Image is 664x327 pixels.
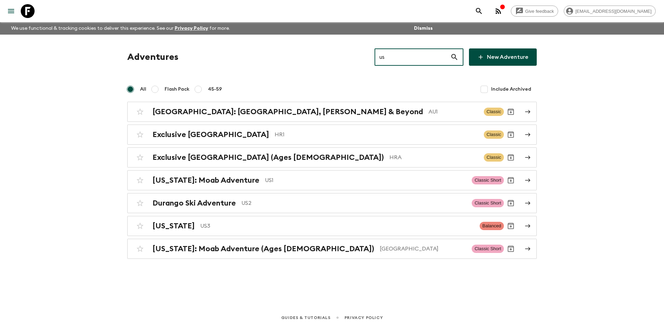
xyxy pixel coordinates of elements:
[428,108,478,116] p: AU1
[153,199,236,208] h2: Durango Ski Adventure
[127,170,537,190] a: [US_STATE]: Moab AdventureUS1Classic ShortArchive
[127,50,178,64] h1: Adventures
[504,196,518,210] button: Archive
[265,176,466,184] p: US1
[140,86,146,93] span: All
[375,47,450,67] input: e.g. AR1, Argentina
[511,6,558,17] a: Give feedback
[472,199,504,207] span: Classic Short
[275,130,478,139] p: HR1
[412,24,434,33] button: Dismiss
[153,244,374,253] h2: [US_STATE]: Moab Adventure (Ages [DEMOGRAPHIC_DATA])
[8,22,233,35] p: We use functional & tracking cookies to deliver this experience. See our for more.
[389,153,478,162] p: HRA
[484,108,504,116] span: Classic
[522,9,558,14] span: Give feedback
[504,151,518,164] button: Archive
[127,147,537,167] a: Exclusive [GEOGRAPHIC_DATA] (Ages [DEMOGRAPHIC_DATA])HRAClassicArchive
[504,173,518,187] button: Archive
[153,176,259,185] h2: [US_STATE]: Moab Adventure
[480,222,504,230] span: Balanced
[469,48,537,66] a: New Adventure
[504,242,518,256] button: Archive
[127,216,537,236] a: [US_STATE]US3BalancedArchive
[472,4,486,18] button: search adventures
[200,222,474,230] p: US3
[484,130,504,139] span: Classic
[572,9,655,14] span: [EMAIL_ADDRESS][DOMAIN_NAME]
[504,219,518,233] button: Archive
[127,193,537,213] a: Durango Ski AdventureUS2Classic ShortArchive
[175,26,208,31] a: Privacy Policy
[127,102,537,122] a: [GEOGRAPHIC_DATA]: [GEOGRAPHIC_DATA], [PERSON_NAME] & BeyondAU1ClassicArchive
[4,4,18,18] button: menu
[484,153,504,162] span: Classic
[380,245,466,253] p: [GEOGRAPHIC_DATA]
[344,314,383,321] a: Privacy Policy
[165,86,190,93] span: Flash Pack
[127,125,537,145] a: Exclusive [GEOGRAPHIC_DATA]HR1ClassicArchive
[472,245,504,253] span: Classic Short
[504,128,518,142] button: Archive
[472,176,504,184] span: Classic Short
[153,221,195,230] h2: [US_STATE]
[127,239,537,259] a: [US_STATE]: Moab Adventure (Ages [DEMOGRAPHIC_DATA])[GEOGRAPHIC_DATA]Classic ShortArchive
[281,314,331,321] a: Guides & Tutorials
[153,130,269,139] h2: Exclusive [GEOGRAPHIC_DATA]
[208,86,222,93] span: 45-59
[153,107,423,116] h2: [GEOGRAPHIC_DATA]: [GEOGRAPHIC_DATA], [PERSON_NAME] & Beyond
[241,199,466,207] p: US2
[491,86,531,93] span: Include Archived
[564,6,656,17] div: [EMAIL_ADDRESS][DOMAIN_NAME]
[504,105,518,119] button: Archive
[153,153,384,162] h2: Exclusive [GEOGRAPHIC_DATA] (Ages [DEMOGRAPHIC_DATA])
